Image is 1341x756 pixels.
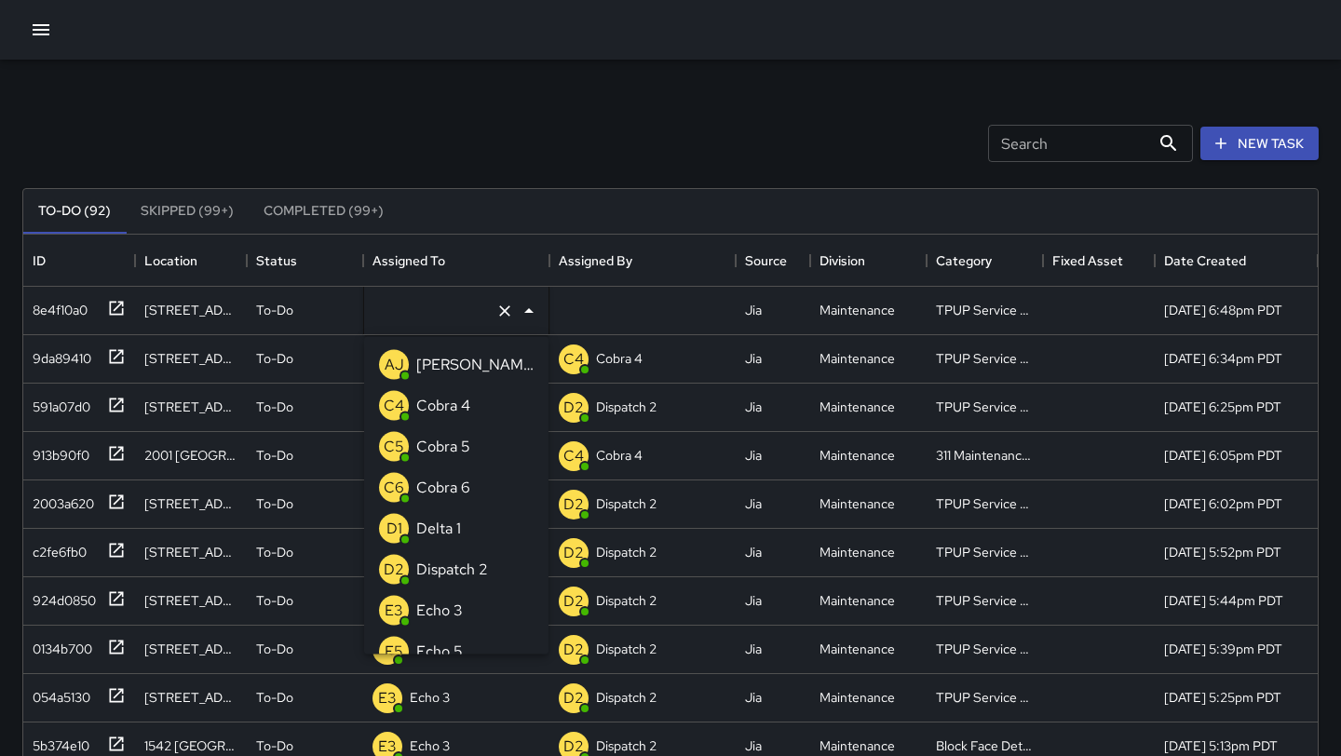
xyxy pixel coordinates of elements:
[563,639,584,661] p: D2
[256,235,297,287] div: Status
[33,235,46,287] div: ID
[819,398,895,416] div: Maintenance
[144,640,237,658] div: 175 Bay Place
[745,446,762,465] div: Jia
[384,395,404,417] p: C4
[936,398,1034,416] div: TPUP Service Requested
[819,494,895,513] div: Maintenance
[23,189,126,234] button: To-Do (92)
[819,640,895,658] div: Maintenance
[596,640,657,658] p: Dispatch 2
[410,688,450,707] p: Echo 3
[936,301,1034,319] div: TPUP Service Requested
[384,559,404,581] p: D2
[1052,235,1123,287] div: Fixed Asset
[549,235,736,287] div: Assigned By
[1164,349,1282,368] div: 9/17/2025, 6:34pm PDT
[819,736,895,755] div: Maintenance
[378,687,397,709] p: E3
[810,235,927,287] div: Division
[596,398,657,416] p: Dispatch 2
[596,349,643,368] p: Cobra 4
[25,681,90,707] div: 054a5130
[416,600,463,622] p: Echo 3
[819,543,895,561] div: Maintenance
[1164,591,1283,610] div: 9/17/2025, 5:44pm PDT
[745,235,787,287] div: Source
[936,688,1034,707] div: TPUP Service Requested
[23,235,135,287] div: ID
[1164,446,1282,465] div: 9/17/2025, 6:05pm PDT
[819,349,895,368] div: Maintenance
[144,688,237,707] div: 1442 Franklin Street
[745,494,762,513] div: Jia
[144,736,237,755] div: 1542 Broadway
[1164,494,1282,513] div: 9/17/2025, 6:02pm PDT
[559,235,632,287] div: Assigned By
[25,293,88,319] div: 8e4f10a0
[596,591,657,610] p: Dispatch 2
[144,494,237,513] div: 146 Grand Avenue
[1164,235,1246,287] div: Date Created
[819,301,895,319] div: Maintenance
[416,395,470,417] p: Cobra 4
[819,235,865,287] div: Division
[936,446,1034,465] div: 311 Maintenance Related Issue Reported
[745,640,762,658] div: Jia
[819,591,895,610] div: Maintenance
[563,493,584,516] p: D2
[1164,688,1281,707] div: 9/17/2025, 5:25pm PDT
[385,641,403,663] p: E5
[736,235,810,287] div: Source
[144,301,237,319] div: 2145 Broadway
[745,543,762,561] div: Jia
[385,354,404,376] p: AJ
[25,342,91,368] div: 9da89410
[745,736,762,755] div: Jia
[135,235,247,287] div: Location
[936,591,1034,610] div: TPUP Service Requested
[563,445,584,467] p: C4
[256,736,293,755] p: To-Do
[372,235,445,287] div: Assigned To
[256,398,293,416] p: To-Do
[936,736,1034,755] div: Block Face Detailed
[563,348,584,371] p: C4
[516,298,542,324] button: Close
[25,584,96,610] div: 924d0850
[126,189,249,234] button: Skipped (99+)
[384,477,404,499] p: C6
[256,688,293,707] p: To-Do
[563,542,584,564] p: D2
[416,518,461,540] p: Delta 1
[492,298,518,324] button: Clear
[596,494,657,513] p: Dispatch 2
[936,235,992,287] div: Category
[1200,127,1319,161] button: New Task
[1155,235,1318,287] div: Date Created
[819,688,895,707] div: Maintenance
[256,543,293,561] p: To-Do
[247,235,363,287] div: Status
[819,446,895,465] div: Maintenance
[144,591,237,610] div: 2300 Valley Street
[745,301,762,319] div: Jia
[256,591,293,610] p: To-Do
[1164,543,1281,561] div: 9/17/2025, 5:52pm PDT
[936,543,1034,561] div: TPUP Service Requested
[25,487,94,513] div: 2003a620
[1043,235,1155,287] div: Fixed Asset
[416,436,470,458] p: Cobra 5
[256,640,293,658] p: To-Do
[25,535,87,561] div: c2fe6fb0
[745,398,762,416] div: Jia
[596,688,657,707] p: Dispatch 2
[416,354,534,376] p: [PERSON_NAME]
[936,494,1034,513] div: TPUP Service Requested
[936,640,1034,658] div: TPUP Service Requested
[25,729,89,755] div: 5b374e10
[745,591,762,610] div: Jia
[144,446,237,465] div: 2001 Broadway
[256,349,293,368] p: To-Do
[1164,640,1282,658] div: 9/17/2025, 5:39pm PDT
